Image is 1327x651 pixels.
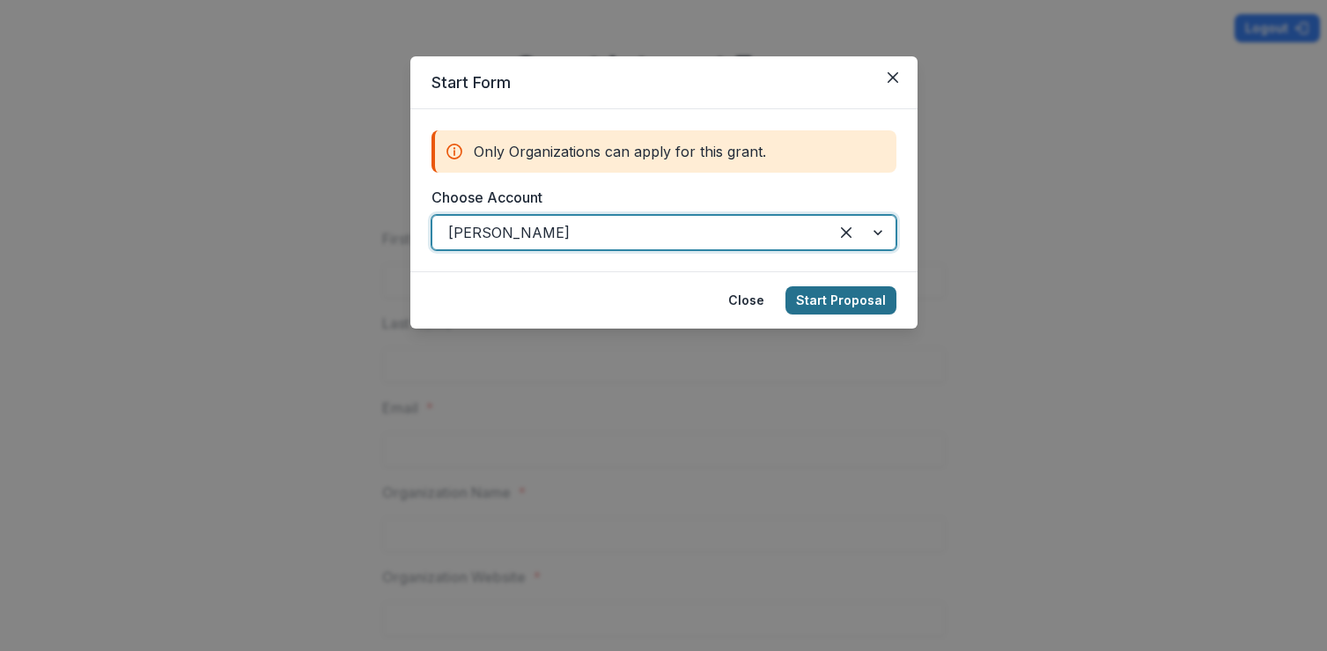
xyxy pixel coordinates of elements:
div: Clear selected options [832,218,860,247]
label: Choose Account [431,187,886,208]
header: Start Form [410,56,918,109]
button: Close [879,63,907,92]
button: Start Proposal [785,286,896,314]
div: Only Organizations can apply for this grant. [431,130,896,173]
button: Close [718,286,775,314]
